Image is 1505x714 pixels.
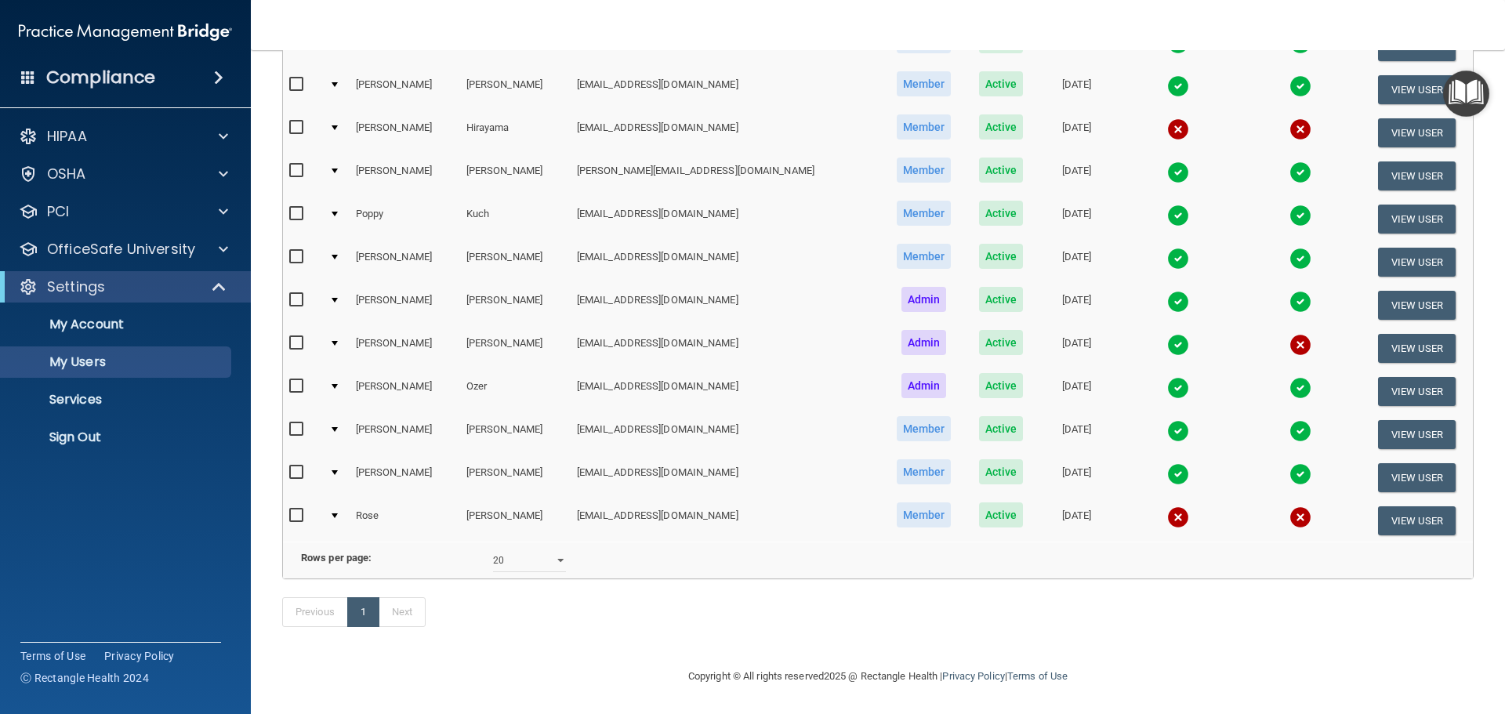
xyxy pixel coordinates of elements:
[350,241,460,284] td: [PERSON_NAME]
[1378,377,1456,406] button: View User
[1378,420,1456,449] button: View User
[942,670,1004,682] a: Privacy Policy
[1378,463,1456,492] button: View User
[460,456,571,499] td: [PERSON_NAME]
[1036,456,1116,499] td: [DATE]
[571,456,882,499] td: [EMAIL_ADDRESS][DOMAIN_NAME]
[350,198,460,241] td: Poppy
[1167,377,1189,399] img: tick.e7d51cea.svg
[1167,420,1189,442] img: tick.e7d51cea.svg
[19,240,228,259] a: OfficeSafe University
[979,373,1024,398] span: Active
[1036,241,1116,284] td: [DATE]
[901,330,947,355] span: Admin
[1036,111,1116,154] td: [DATE]
[19,202,228,221] a: PCI
[571,284,882,327] td: [EMAIL_ADDRESS][DOMAIN_NAME]
[571,327,882,370] td: [EMAIL_ADDRESS][DOMAIN_NAME]
[10,429,224,445] p: Sign Out
[104,648,175,664] a: Privacy Policy
[571,370,882,413] td: [EMAIL_ADDRESS][DOMAIN_NAME]
[979,158,1024,183] span: Active
[1289,161,1311,183] img: tick.e7d51cea.svg
[1378,161,1456,190] button: View User
[1167,334,1189,356] img: tick.e7d51cea.svg
[897,158,952,183] span: Member
[460,284,571,327] td: [PERSON_NAME]
[1378,506,1456,535] button: View User
[460,370,571,413] td: Ozer
[19,127,228,146] a: HIPAA
[897,114,952,140] span: Member
[979,459,1024,484] span: Active
[1289,205,1311,227] img: tick.e7d51cea.svg
[979,287,1024,312] span: Active
[979,71,1024,96] span: Active
[979,416,1024,441] span: Active
[571,499,882,542] td: [EMAIL_ADDRESS][DOMAIN_NAME]
[1167,291,1189,313] img: tick.e7d51cea.svg
[1378,291,1456,320] button: View User
[347,597,379,627] a: 1
[10,354,224,370] p: My Users
[571,68,882,111] td: [EMAIL_ADDRESS][DOMAIN_NAME]
[571,198,882,241] td: [EMAIL_ADDRESS][DOMAIN_NAME]
[1167,463,1189,485] img: tick.e7d51cea.svg
[350,327,460,370] td: [PERSON_NAME]
[1289,75,1311,97] img: tick.e7d51cea.svg
[350,284,460,327] td: [PERSON_NAME]
[1378,75,1456,104] button: View User
[47,165,86,183] p: OSHA
[897,502,952,527] span: Member
[1036,413,1116,456] td: [DATE]
[1036,499,1116,542] td: [DATE]
[1289,463,1311,485] img: tick.e7d51cea.svg
[1036,327,1116,370] td: [DATE]
[571,241,882,284] td: [EMAIL_ADDRESS][DOMAIN_NAME]
[571,413,882,456] td: [EMAIL_ADDRESS][DOMAIN_NAME]
[1289,248,1311,270] img: tick.e7d51cea.svg
[897,416,952,441] span: Member
[1007,670,1068,682] a: Terms of Use
[1167,248,1189,270] img: tick.e7d51cea.svg
[460,327,571,370] td: [PERSON_NAME]
[1036,284,1116,327] td: [DATE]
[350,68,460,111] td: [PERSON_NAME]
[1167,75,1189,97] img: tick.e7d51cea.svg
[1036,370,1116,413] td: [DATE]
[1167,205,1189,227] img: tick.e7d51cea.svg
[19,16,232,48] img: PMB logo
[1289,420,1311,442] img: tick.e7d51cea.svg
[350,413,460,456] td: [PERSON_NAME]
[460,499,571,542] td: [PERSON_NAME]
[1234,603,1486,665] iframe: Drift Widget Chat Controller
[1036,198,1116,241] td: [DATE]
[379,597,426,627] a: Next
[1378,334,1456,363] button: View User
[350,154,460,198] td: [PERSON_NAME]
[460,111,571,154] td: Hirayama
[897,244,952,269] span: Member
[460,154,571,198] td: [PERSON_NAME]
[1378,118,1456,147] button: View User
[979,244,1024,269] span: Active
[20,648,85,664] a: Terms of Use
[1289,118,1311,140] img: cross.ca9f0e7f.svg
[1378,205,1456,234] button: View User
[1289,291,1311,313] img: tick.e7d51cea.svg
[1036,154,1116,198] td: [DATE]
[901,287,947,312] span: Admin
[592,651,1164,701] div: Copyright © All rights reserved 2025 @ Rectangle Health | |
[1036,68,1116,111] td: [DATE]
[47,240,195,259] p: OfficeSafe University
[282,597,348,627] a: Previous
[460,241,571,284] td: [PERSON_NAME]
[979,114,1024,140] span: Active
[979,201,1024,226] span: Active
[1378,248,1456,277] button: View User
[901,373,947,398] span: Admin
[1443,71,1489,117] button: Open Resource Center
[301,552,372,564] b: Rows per page:
[350,370,460,413] td: [PERSON_NAME]
[571,111,882,154] td: [EMAIL_ADDRESS][DOMAIN_NAME]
